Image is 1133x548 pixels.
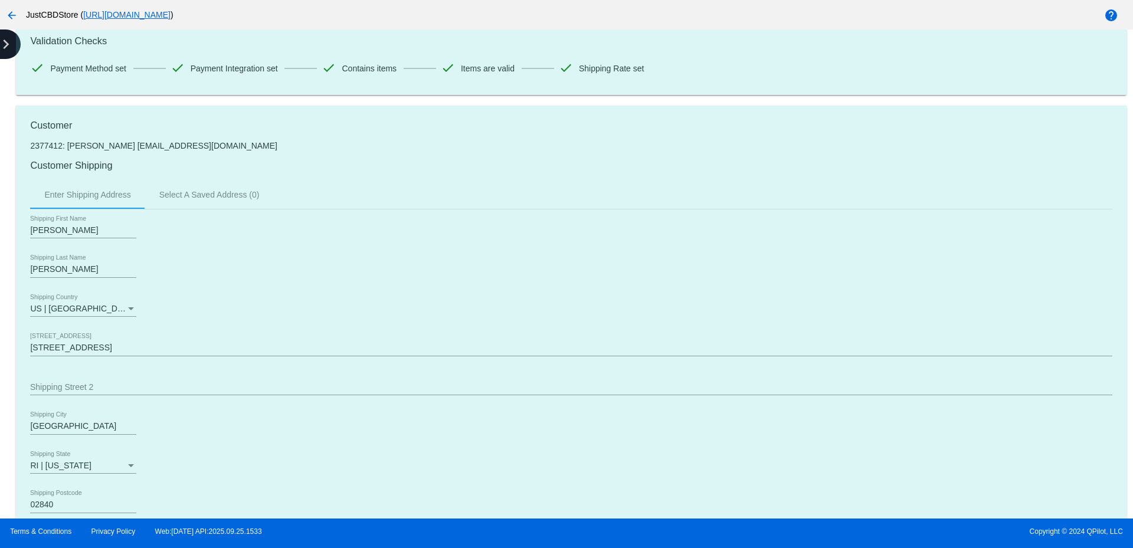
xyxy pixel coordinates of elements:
mat-icon: arrow_back [5,8,19,22]
a: Privacy Policy [91,527,136,536]
span: Copyright © 2024 QPilot, LLC [577,527,1123,536]
a: Web:[DATE] API:2025.09.25.1533 [155,527,262,536]
span: JustCBDStore ( ) [26,10,173,19]
mat-icon: help [1104,8,1118,22]
a: Terms & Conditions [10,527,71,536]
a: [URL][DOMAIN_NAME] [83,10,171,19]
